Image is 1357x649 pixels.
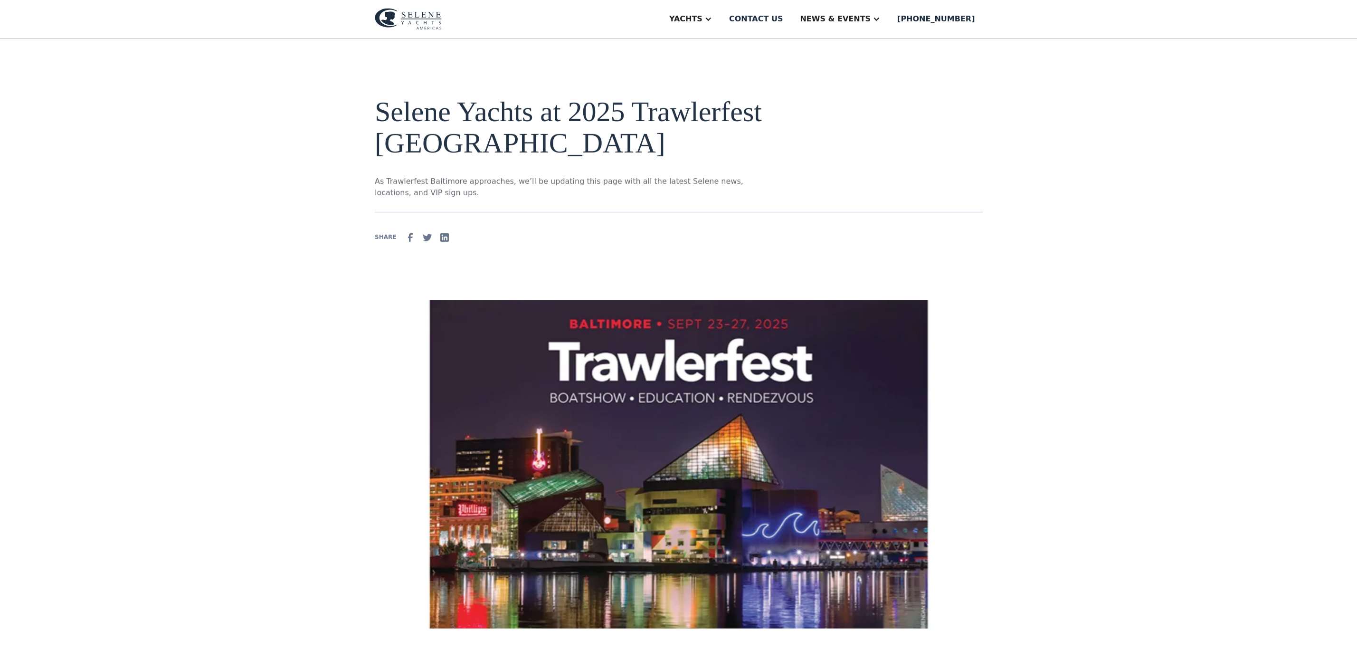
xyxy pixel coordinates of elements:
img: Linkedin [439,231,450,243]
div: News & EVENTS [800,13,871,25]
img: facebook [405,231,416,243]
div: SHARE [375,233,396,241]
h1: Selene Yachts at 2025 Trawlerfest [GEOGRAPHIC_DATA] [375,96,770,159]
div: Contact us [729,13,783,25]
p: As Trawlerfest Baltimore approaches, we’ll be updating this page with all the latest Selene news,... [375,176,770,199]
div: Yachts [669,13,702,25]
img: logo [375,8,442,30]
div: [PHONE_NUMBER] [897,13,975,25]
img: Twitter [422,231,433,243]
img: Selene Yachts at 2025 Trawlerfest Baltimore [375,300,983,628]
